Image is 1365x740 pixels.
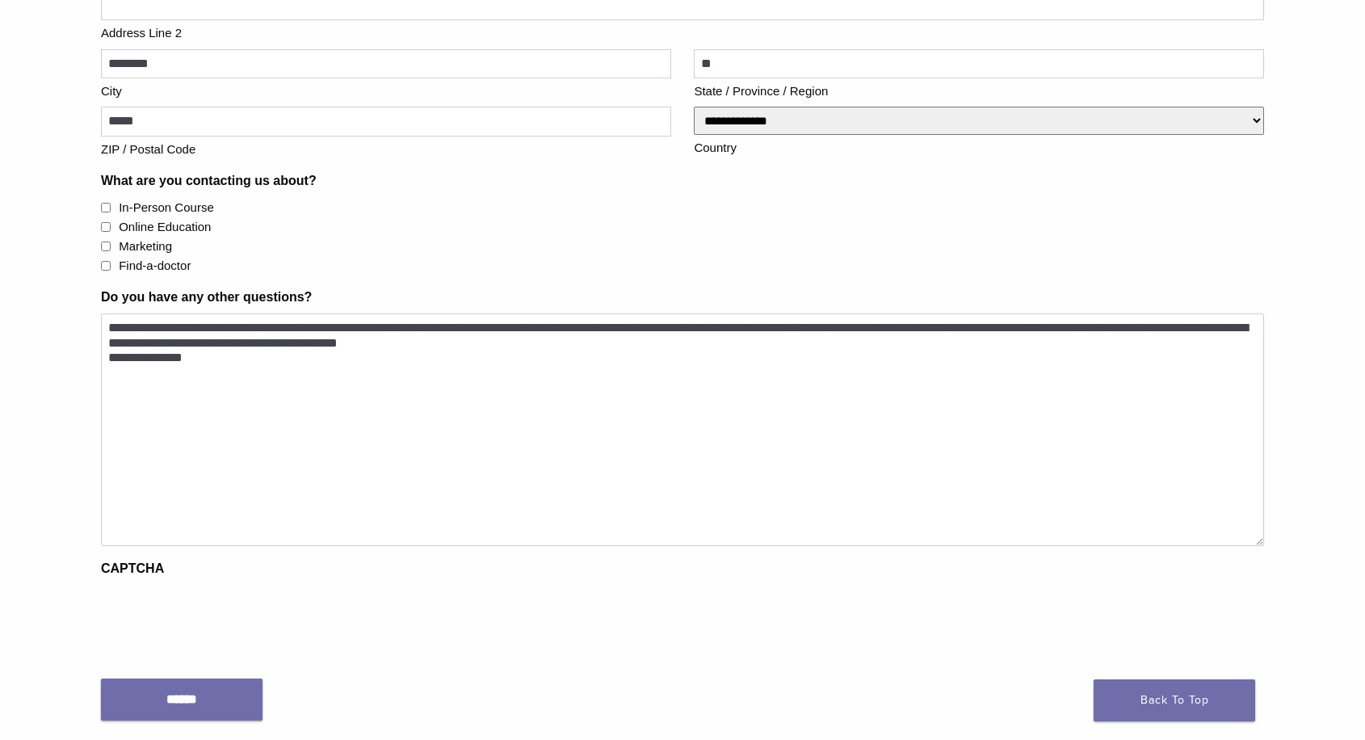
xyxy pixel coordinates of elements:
[101,585,346,648] iframe: reCAPTCHA
[101,171,317,191] legend: What are you contacting us about?
[119,257,191,275] label: Find-a-doctor
[101,78,671,101] label: City
[119,238,172,256] label: Marketing
[101,288,312,307] label: Do you have any other questions?
[101,20,1264,43] label: Address Line 2
[101,137,671,159] label: ZIP / Postal Code
[694,135,1264,158] label: Country
[1094,679,1255,721] a: Back To Top
[694,78,1264,101] label: State / Province / Region
[119,199,214,217] label: In-Person Course
[119,218,211,237] label: Online Education
[101,559,164,578] label: CAPTCHA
